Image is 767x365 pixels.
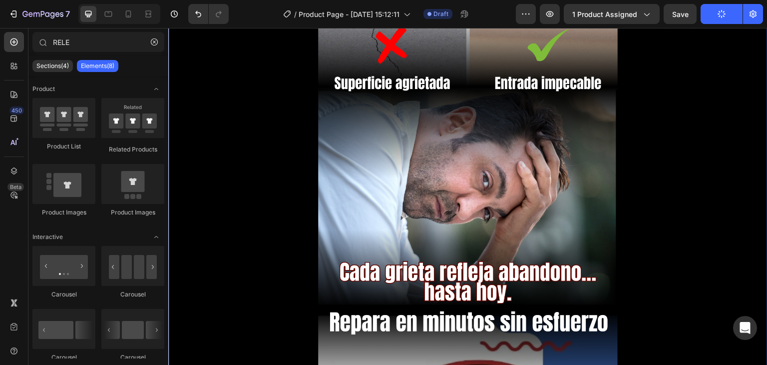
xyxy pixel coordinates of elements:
div: 450 [9,106,24,114]
iframe: Design area [168,28,767,365]
span: Interactive [32,232,63,241]
span: Product Page - [DATE] 15:12:11 [299,9,399,19]
span: Toggle open [148,229,164,245]
div: Carousel [32,290,95,299]
span: Save [672,10,689,18]
div: Product List [32,142,95,151]
span: / [294,9,297,19]
div: Undo/Redo [188,4,229,24]
div: Carousel [101,353,164,362]
div: Beta [7,183,24,191]
p: Sections(4) [36,62,69,70]
div: Carousel [32,353,95,362]
span: Draft [433,9,448,18]
span: Toggle open [148,81,164,97]
div: Open Intercom Messenger [733,316,757,340]
input: Search Sections & Elements [32,32,164,52]
p: Elements(8) [81,62,114,70]
div: Product Images [101,208,164,217]
div: Product Images [32,208,95,217]
span: Product [32,84,55,93]
button: Save [664,4,697,24]
div: Related Products [101,145,164,154]
button: 7 [4,4,74,24]
button: 1 product assigned [564,4,660,24]
p: 7 [65,8,70,20]
div: Carousel [101,290,164,299]
span: 1 product assigned [572,9,637,19]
